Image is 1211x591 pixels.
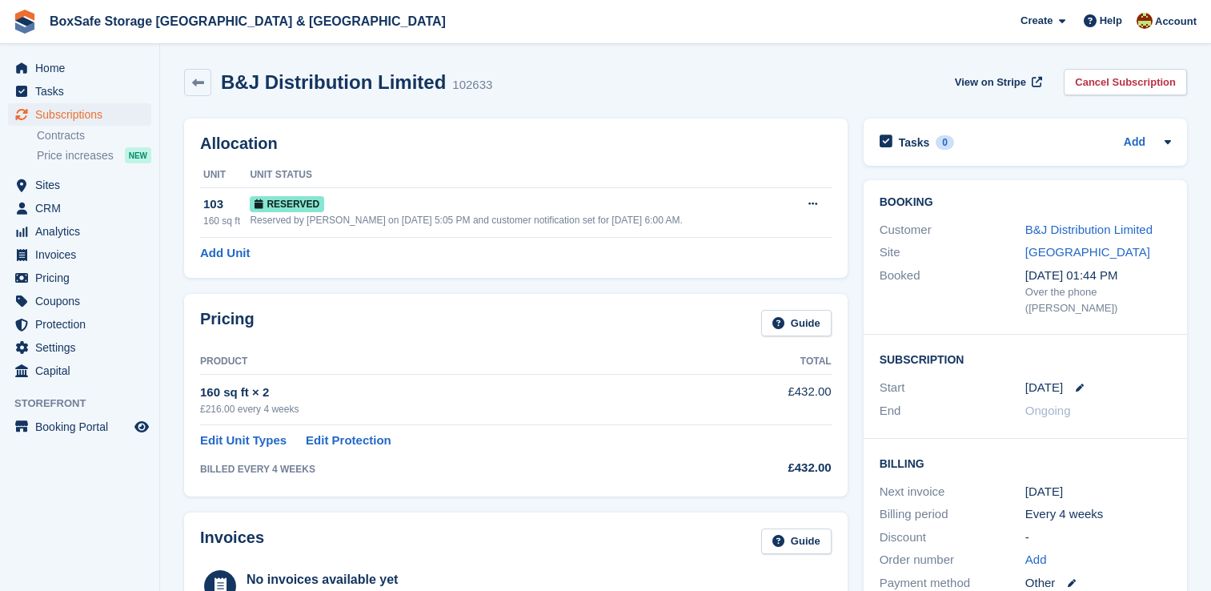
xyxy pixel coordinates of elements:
[880,505,1025,524] div: Billing period
[715,349,832,375] th: Total
[1155,14,1197,30] span: Account
[200,402,715,416] div: £216.00 every 4 weeks
[880,529,1025,547] div: Discount
[200,310,255,336] h2: Pricing
[35,197,131,219] span: CRM
[880,196,1171,209] h2: Booking
[200,135,832,153] h2: Allocation
[200,349,715,375] th: Product
[8,243,151,266] a: menu
[306,432,391,450] a: Edit Protection
[250,163,789,188] th: Unit Status
[8,197,151,219] a: menu
[250,196,324,212] span: Reserved
[880,483,1025,501] div: Next invoice
[125,147,151,163] div: NEW
[8,313,151,336] a: menu
[936,135,954,150] div: 0
[37,128,151,143] a: Contracts
[715,459,832,477] div: £432.00
[200,163,250,188] th: Unit
[203,214,250,228] div: 160 sq ft
[8,220,151,243] a: menu
[1025,529,1171,547] div: -
[1021,13,1053,29] span: Create
[8,103,151,126] a: menu
[43,8,452,34] a: BoxSafe Storage [GEOGRAPHIC_DATA] & [GEOGRAPHIC_DATA]
[715,374,832,424] td: £432.00
[1025,284,1171,316] div: Over the phone ([PERSON_NAME])
[8,267,151,289] a: menu
[200,432,287,450] a: Edit Unit Types
[8,57,151,79] a: menu
[8,360,151,382] a: menu
[247,570,461,589] div: No invoices available yet
[8,80,151,103] a: menu
[35,103,131,126] span: Subscriptions
[35,313,131,336] span: Protection
[761,529,832,555] a: Guide
[948,69,1045,95] a: View on Stripe
[1025,223,1153,236] a: B&J Distribution Limited
[880,221,1025,239] div: Customer
[200,529,264,555] h2: Invoices
[250,213,789,227] div: Reserved by [PERSON_NAME] on [DATE] 5:05 PM and customer notification set for [DATE] 6:00 AM.
[1100,13,1122,29] span: Help
[200,244,250,263] a: Add Unit
[132,417,151,436] a: Preview store
[35,416,131,438] span: Booking Portal
[35,174,131,196] span: Sites
[221,71,446,93] h2: B&J Distribution Limited
[8,174,151,196] a: menu
[8,290,151,312] a: menu
[452,76,492,94] div: 102633
[880,351,1171,367] h2: Subscription
[1025,551,1047,569] a: Add
[14,396,159,412] span: Storefront
[200,384,715,402] div: 160 sq ft × 2
[955,74,1026,90] span: View on Stripe
[35,57,131,79] span: Home
[1025,483,1171,501] div: [DATE]
[35,80,131,103] span: Tasks
[880,379,1025,397] div: Start
[880,267,1025,316] div: Booked
[1025,267,1171,285] div: [DATE] 01:44 PM
[35,360,131,382] span: Capital
[203,195,250,214] div: 103
[35,220,131,243] span: Analytics
[8,416,151,438] a: menu
[1137,13,1153,29] img: Kim
[13,10,37,34] img: stora-icon-8386f47178a22dfd0bd8f6a31ec36ba5ce8667c1dd55bd0f319d3a0aa187defe.svg
[8,336,151,359] a: menu
[1025,379,1063,397] time: 2025-08-26 00:00:00 UTC
[35,243,131,266] span: Invoices
[1124,134,1145,152] a: Add
[880,243,1025,262] div: Site
[35,290,131,312] span: Coupons
[899,135,930,150] h2: Tasks
[880,551,1025,569] div: Order number
[35,336,131,359] span: Settings
[880,402,1025,420] div: End
[37,147,151,164] a: Price increases NEW
[1025,505,1171,524] div: Every 4 weeks
[1025,404,1071,417] span: Ongoing
[880,455,1171,471] h2: Billing
[35,267,131,289] span: Pricing
[37,148,114,163] span: Price increases
[1064,69,1187,95] a: Cancel Subscription
[761,310,832,336] a: Guide
[1025,245,1150,259] a: [GEOGRAPHIC_DATA]
[200,462,715,476] div: BILLED EVERY 4 WEEKS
